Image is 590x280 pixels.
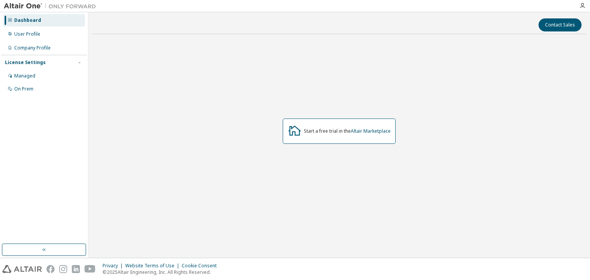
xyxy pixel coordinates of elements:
[14,73,35,79] div: Managed
[14,17,41,23] div: Dashboard
[182,263,221,269] div: Cookie Consent
[351,128,391,134] a: Altair Marketplace
[304,128,391,134] div: Start a free trial in the
[5,59,46,66] div: License Settings
[125,263,182,269] div: Website Terms of Use
[4,2,100,10] img: Altair One
[46,265,55,273] img: facebook.svg
[72,265,80,273] img: linkedin.svg
[539,18,582,31] button: Contact Sales
[85,265,96,273] img: youtube.svg
[103,263,125,269] div: Privacy
[2,265,42,273] img: altair_logo.svg
[14,86,33,92] div: On Prem
[14,45,51,51] div: Company Profile
[14,31,40,37] div: User Profile
[59,265,67,273] img: instagram.svg
[103,269,221,275] p: © 2025 Altair Engineering, Inc. All Rights Reserved.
